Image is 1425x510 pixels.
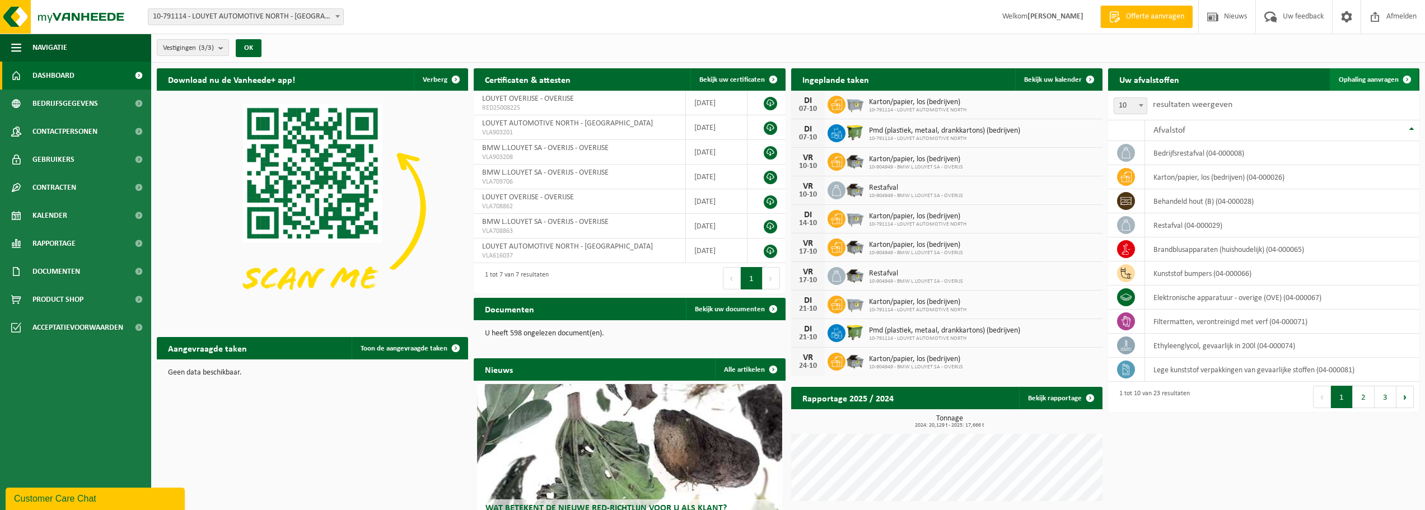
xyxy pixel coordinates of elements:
[797,134,819,142] div: 07-10
[1153,126,1185,135] span: Afvalstof
[791,387,905,409] h2: Rapportage 2025 / 2024
[482,104,677,113] span: RED25008225
[845,208,865,227] img: WB-2500-GAL-GY-01
[1375,386,1396,408] button: 3
[1331,386,1353,408] button: 1
[32,146,74,174] span: Gebruikers
[797,248,819,256] div: 17-10
[199,44,214,52] count: (3/3)
[1145,334,1419,358] td: ethyleenglycol, gevaarlijk in 200l (04-000074)
[32,258,80,286] span: Documenten
[1339,76,1399,83] span: Ophaling aanvragen
[148,9,343,25] span: 10-791114 - LOUYET AUTOMOTIVE NORTH - SINT-PIETERS-LEEUW
[869,127,1020,135] span: Pmd (plastiek, metaal, drankkartons) (bedrijven)
[163,40,214,57] span: Vestigingen
[1145,310,1419,334] td: filtermatten, verontreinigd met verf (04-000071)
[32,286,83,314] span: Product Shop
[869,184,963,193] span: Restafval
[686,140,747,165] td: [DATE]
[1027,12,1083,21] strong: [PERSON_NAME]
[797,219,819,227] div: 14-10
[797,105,819,113] div: 07-10
[845,265,865,284] img: WB-5000-GAL-GY-01
[482,119,653,128] span: LOUYET AUTOMOTIVE NORTH - [GEOGRAPHIC_DATA]
[797,125,819,134] div: DI
[423,76,447,83] span: Verberg
[474,358,524,380] h2: Nieuws
[869,98,966,107] span: Karton/papier, los (bedrijven)
[1353,386,1375,408] button: 2
[797,353,819,362] div: VR
[690,68,784,91] a: Bekijk uw certificaten
[1108,68,1190,90] h2: Uw afvalstoffen
[1145,286,1419,310] td: elektronische apparatuur - overige (OVE) (04-000067)
[1153,100,1232,109] label: resultaten weergeven
[741,267,763,289] button: 1
[1145,189,1419,213] td: behandeld hout (B) (04-000028)
[1396,386,1414,408] button: Next
[1145,165,1419,189] td: karton/papier, los (bedrijven) (04-000026)
[1313,386,1331,408] button: Previous
[869,364,963,371] span: 10-904949 - BMW L.LOUYET SA - OVERIJS
[32,62,74,90] span: Dashboard
[845,351,865,370] img: WB-5000-GAL-GY-01
[157,91,468,324] img: Download de VHEPlus App
[474,68,582,90] h2: Certificaten & attesten
[157,39,229,56] button: Vestigingen(3/3)
[715,358,784,381] a: Alle artikelen
[32,90,98,118] span: Bedrijfsgegevens
[869,107,966,114] span: 10-791114 - LOUYET AUTOMOTIVE NORTH
[474,298,545,320] h2: Documenten
[763,267,780,289] button: Next
[695,306,765,313] span: Bekijk uw documenten
[845,294,865,313] img: WB-2500-GAL-GY-01
[797,239,819,248] div: VR
[797,296,819,305] div: DI
[686,165,747,189] td: [DATE]
[869,135,1020,142] span: 10-791114 - LOUYET AUTOMOTIVE NORTH
[797,334,819,341] div: 21-10
[479,266,549,291] div: 1 tot 7 van 7 resultaten
[485,330,774,338] p: U heeft 598 ongelezen document(en).
[482,153,677,162] span: VLA903208
[869,221,966,228] span: 10-791114 - LOUYET AUTOMOTIVE NORTH
[32,202,67,230] span: Kalender
[32,314,123,341] span: Acceptatievoorwaarden
[869,155,963,164] span: Karton/papier, los (bedrijven)
[482,242,653,251] span: LOUYET AUTOMOTIVE NORTH - [GEOGRAPHIC_DATA]
[869,298,966,307] span: Karton/papier, los (bedrijven)
[1114,97,1147,114] span: 10
[686,91,747,115] td: [DATE]
[797,325,819,334] div: DI
[482,218,609,226] span: BMW L.LOUYET SA - OVERIJS - OVERIJSE
[797,182,819,191] div: VR
[791,68,880,90] h2: Ingeplande taken
[1100,6,1193,28] a: Offerte aanvragen
[482,193,574,202] span: LOUYET OVERIJSE - OVERIJSE
[845,322,865,341] img: WB-1100-HPE-GN-50
[361,345,447,352] span: Toon de aangevraagde taken
[797,268,819,277] div: VR
[797,305,819,313] div: 21-10
[869,335,1020,342] span: 10-791114 - LOUYET AUTOMOTIVE NORTH
[1145,213,1419,237] td: restafval (04-000029)
[32,118,97,146] span: Contactpersonen
[414,68,467,91] button: Verberg
[32,34,67,62] span: Navigatie
[482,144,609,152] span: BMW L.LOUYET SA - OVERIJS - OVERIJSE
[1015,68,1101,91] a: Bekijk uw kalender
[168,369,457,377] p: Geen data beschikbaar.
[797,191,819,199] div: 10-10
[845,180,865,199] img: WB-5000-GAL-GY-01
[1019,387,1101,409] a: Bekijk rapportage
[869,355,963,364] span: Karton/papier, los (bedrijven)
[686,189,747,214] td: [DATE]
[797,362,819,370] div: 24-10
[236,39,261,57] button: OK
[869,269,963,278] span: Restafval
[1123,11,1187,22] span: Offerte aanvragen
[686,238,747,263] td: [DATE]
[797,415,1102,428] h3: Tonnage
[157,68,306,90] h2: Download nu de Vanheede+ app!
